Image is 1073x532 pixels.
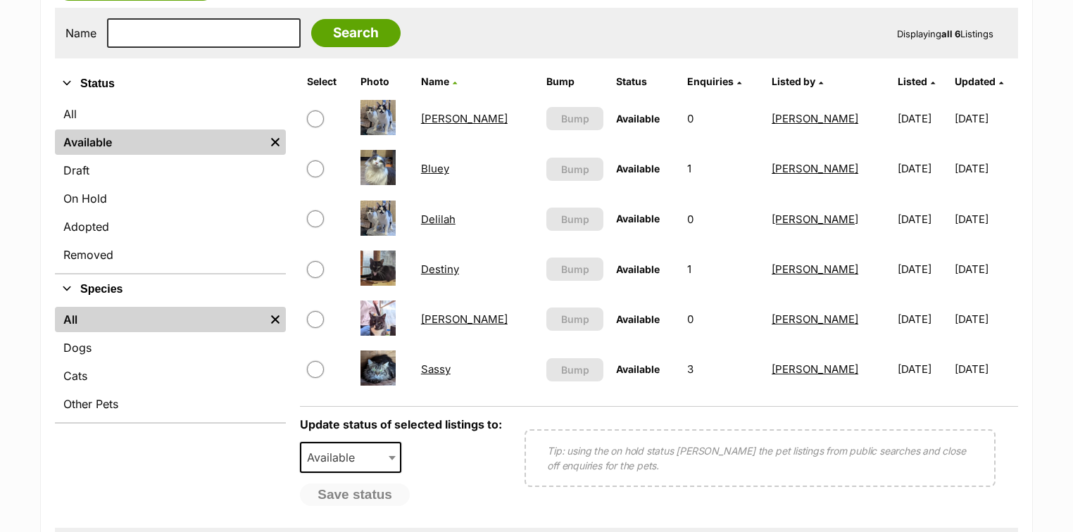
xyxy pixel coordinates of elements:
th: Select [301,70,353,93]
th: Status [610,70,680,93]
td: [DATE] [892,195,954,243]
a: [PERSON_NAME] [772,362,858,376]
span: Bump [561,312,589,327]
th: Bump [541,70,609,93]
a: [PERSON_NAME] [772,162,858,175]
a: Sassy [421,362,451,376]
a: Listed by [772,75,823,87]
span: Displaying Listings [897,28,993,39]
td: [DATE] [892,94,954,143]
input: Search [311,19,401,47]
button: Bump [546,208,603,231]
button: Bump [546,308,603,331]
a: [PERSON_NAME] [421,312,508,326]
span: Available [616,213,660,224]
td: 0 [682,195,765,243]
button: Bump [546,158,603,181]
td: [DATE] [955,295,1017,343]
span: Bump [561,212,589,227]
td: [DATE] [955,195,1017,243]
button: Bump [546,258,603,281]
td: [DATE] [955,245,1017,293]
button: Species [55,280,286,298]
span: Available [616,163,660,175]
div: Species [55,304,286,422]
td: 0 [682,295,765,343]
td: 1 [682,144,765,193]
a: Available [55,129,265,155]
img: Destiny [360,251,396,286]
img: Lionel [360,300,396,336]
span: Listed [898,75,927,87]
span: Available [616,113,660,125]
td: [DATE] [955,345,1017,393]
a: [PERSON_NAME] [421,112,508,125]
a: Cats [55,363,286,388]
span: translation missing: en.admin.listings.index.attributes.enquiries [687,75,734,87]
a: [PERSON_NAME] [772,213,858,226]
a: On Hold [55,186,286,211]
td: [DATE] [892,295,954,343]
a: Remove filter [265,129,286,155]
a: [PERSON_NAME] [772,312,858,326]
a: Bluey [421,162,449,175]
th: Photo [355,70,414,93]
a: Remove filter [265,307,286,332]
a: Draft [55,158,286,183]
span: Bump [561,262,589,277]
span: Listed by [772,75,815,87]
a: Updated [955,75,1003,87]
td: 1 [682,245,765,293]
span: Bump [561,362,589,377]
td: [DATE] [892,345,954,393]
strong: all 6 [941,28,960,39]
td: 3 [682,345,765,393]
td: 0 [682,94,765,143]
a: Dogs [55,335,286,360]
span: Available [616,313,660,325]
span: Available [300,442,401,473]
button: Save status [300,483,410,506]
a: Delilah [421,213,456,226]
td: [DATE] [892,245,954,293]
td: [DATE] [892,144,954,193]
div: Status [55,99,286,273]
a: [PERSON_NAME] [772,112,858,125]
button: Bump [546,107,603,130]
button: Bump [546,358,603,381]
span: Available [616,363,660,375]
a: Other Pets [55,391,286,417]
a: All [55,101,286,127]
span: Available [616,263,660,275]
a: Destiny [421,262,459,276]
button: Status [55,75,286,93]
a: Name [421,75,457,87]
td: [DATE] [955,144,1017,193]
a: Adopted [55,214,286,239]
span: Bump [561,162,589,177]
a: All [55,307,265,332]
p: Tip: using the on hold status [PERSON_NAME] the pet listings from public searches and close off e... [547,443,973,473]
span: Name [421,75,449,87]
label: Update status of selected listings to: [300,417,502,431]
img: Sassy [360,350,396,386]
a: [PERSON_NAME] [772,262,858,276]
span: Updated [955,75,996,87]
span: Available [301,448,369,467]
span: Bump [561,111,589,126]
a: Enquiries [687,75,741,87]
td: [DATE] [955,94,1017,143]
a: Removed [55,242,286,267]
label: Name [65,27,96,39]
a: Listed [898,75,935,87]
